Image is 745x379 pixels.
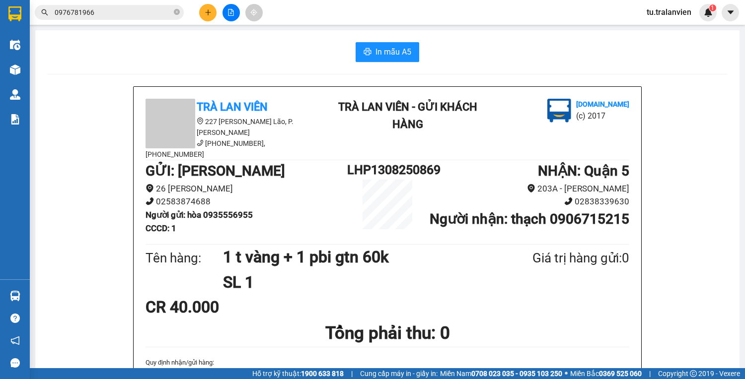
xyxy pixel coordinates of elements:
span: | [649,368,651,379]
img: logo.jpg [547,99,571,123]
span: In mẫu A5 [375,46,411,58]
li: [PHONE_NUMBER], [PHONE_NUMBER] [146,138,324,160]
span: caret-down [726,8,735,17]
h1: LHP1308250869 [347,160,428,180]
img: logo-vxr [8,6,21,21]
button: file-add [223,4,240,21]
b: Trà Lan Viên [197,101,268,113]
span: copyright [690,370,697,377]
span: message [10,358,20,368]
img: icon-new-feature [704,8,713,17]
li: 26 [PERSON_NAME] [146,182,347,195]
span: Miền Bắc [570,368,642,379]
button: plus [199,4,217,21]
li: 227 [PERSON_NAME] Lão, P. [PERSON_NAME] [146,116,324,138]
span: Miền Nam [440,368,562,379]
img: solution-icon [10,114,20,125]
div: Tên hàng: [146,248,223,268]
span: Hỗ trợ kỹ thuật: [252,368,344,379]
input: Tìm tên, số ĐT hoặc mã đơn [55,7,172,18]
span: file-add [227,9,234,16]
b: CCCD : 1 [146,223,176,233]
strong: 1900 633 818 [301,370,344,378]
b: [DOMAIN_NAME] [576,100,629,108]
p: 1.Khi nhận hàng, quý khách phải báo mã số " " phải trình . [146,368,629,378]
li: 02583874688 [146,195,347,208]
h1: Tổng phải thu: 0 [146,319,629,347]
img: warehouse-icon [10,40,20,50]
li: (c) 2017 [576,110,629,122]
span: 1 [711,4,714,11]
button: caret-down [722,4,739,21]
span: printer [364,48,372,57]
button: aim [245,4,263,21]
span: environment [527,184,535,192]
li: 203A - [PERSON_NAME] [428,182,629,195]
h1: SL 1 [223,270,484,295]
h1: 1 t vàng + 1 pbi gtn 60k [223,245,484,269]
img: warehouse-icon [10,291,20,301]
span: aim [250,9,257,16]
div: Giá trị hàng gửi: 0 [484,248,629,268]
span: phone [564,197,573,205]
b: Người gửi : hòa 0935556955 [146,210,253,220]
div: CR 40.000 [146,295,305,319]
span: phone [146,197,154,205]
span: close-circle [174,9,180,15]
span: | [351,368,353,379]
span: environment [146,184,154,192]
strong: 0369 525 060 [599,370,642,378]
button: printerIn mẫu A5 [356,42,419,62]
b: Người nhận : thạch 0906715215 [430,211,629,227]
img: warehouse-icon [10,64,20,75]
span: tu.tralanvien [639,6,699,18]
span: Cung cấp máy in - giấy in: [360,368,438,379]
b: Trà Lan Viên - Gửi khách hàng [338,101,477,130]
span: search [41,9,48,16]
span: ⚪️ [565,372,568,376]
b: NHẬN : Quận 5 [538,163,629,179]
img: warehouse-icon [10,89,20,100]
span: close-circle [174,8,180,17]
strong: 0708 023 035 - 0935 103 250 [471,370,562,378]
span: plus [205,9,212,16]
span: notification [10,336,20,345]
sup: 1 [709,4,716,11]
span: question-circle [10,314,20,323]
span: phone [197,139,204,146]
b: GỬI : [PERSON_NAME] [146,163,285,179]
span: environment [197,118,204,125]
li: 02838339630 [428,195,629,208]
